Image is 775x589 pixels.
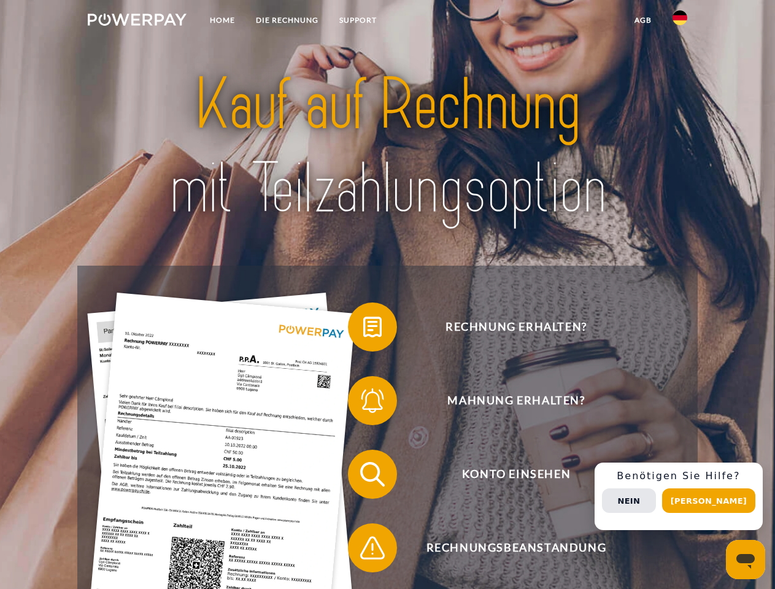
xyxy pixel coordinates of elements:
a: DIE RECHNUNG [245,9,329,31]
a: SUPPORT [329,9,387,31]
iframe: Button to launch messaging window [726,540,765,579]
span: Mahnung erhalten? [366,376,666,425]
span: Konto einsehen [366,450,666,499]
div: Schnellhilfe [595,463,763,530]
a: Home [199,9,245,31]
button: Mahnung erhalten? [348,376,667,425]
button: [PERSON_NAME] [662,488,755,513]
button: Konto einsehen [348,450,667,499]
button: Rechnung erhalten? [348,302,667,352]
img: logo-powerpay-white.svg [88,13,187,26]
button: Nein [602,488,656,513]
img: title-powerpay_de.svg [117,59,658,235]
img: de [673,10,687,25]
img: qb_bell.svg [357,385,388,416]
a: agb [624,9,662,31]
span: Rechnung erhalten? [366,302,666,352]
img: qb_bill.svg [357,312,388,342]
img: qb_warning.svg [357,533,388,563]
span: Rechnungsbeanstandung [366,523,666,572]
h3: Benötigen Sie Hilfe? [602,470,755,482]
img: qb_search.svg [357,459,388,490]
button: Rechnungsbeanstandung [348,523,667,572]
